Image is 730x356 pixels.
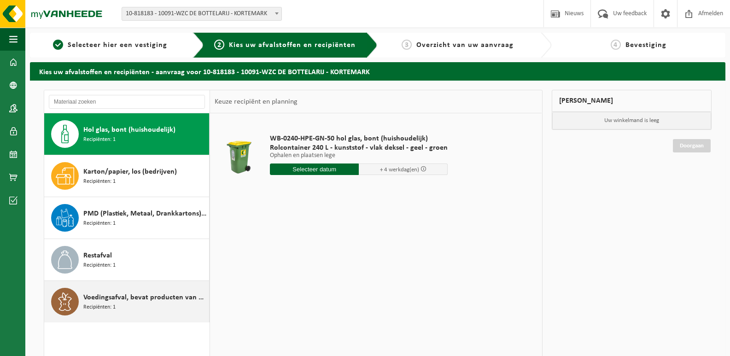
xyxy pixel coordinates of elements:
[416,41,514,49] span: Overzicht van uw aanvraag
[270,143,448,152] span: Rolcontainer 240 L - kunststof - vlak deksel - geel - groen
[44,197,210,239] button: PMD (Plastiek, Metaal, Drankkartons) (bedrijven) Recipiënten: 1
[35,40,186,51] a: 1Selecteer hier een vestiging
[270,163,359,175] input: Selecteer datum
[83,177,116,186] span: Recipiënten: 1
[611,40,621,50] span: 4
[83,219,116,228] span: Recipiënten: 1
[83,303,116,312] span: Recipiënten: 1
[214,40,224,50] span: 2
[625,41,666,49] span: Bevestiging
[229,41,356,49] span: Kies uw afvalstoffen en recipiënten
[122,7,282,21] span: 10-818183 - 10091-WZC DE BOTTELARIJ - KORTEMARK
[270,152,448,159] p: Ophalen en plaatsen lege
[83,250,112,261] span: Restafval
[68,41,167,49] span: Selecteer hier een vestiging
[30,62,725,80] h2: Kies uw afvalstoffen en recipiënten - aanvraag voor 10-818183 - 10091-WZC DE BOTTELARIJ - KORTEMARK
[673,139,711,152] a: Doorgaan
[53,40,63,50] span: 1
[402,40,412,50] span: 3
[49,95,205,109] input: Materiaal zoeken
[210,90,302,113] div: Keuze recipiënt en planning
[83,135,116,144] span: Recipiënten: 1
[83,261,116,270] span: Recipiënten: 1
[83,292,207,303] span: Voedingsafval, bevat producten van dierlijke oorsprong, onverpakt, categorie 3
[44,281,210,322] button: Voedingsafval, bevat producten van dierlijke oorsprong, onverpakt, categorie 3 Recipiënten: 1
[552,90,712,112] div: [PERSON_NAME]
[83,124,175,135] span: Hol glas, bont (huishoudelijk)
[44,155,210,197] button: Karton/papier, los (bedrijven) Recipiënten: 1
[44,239,210,281] button: Restafval Recipiënten: 1
[83,166,177,177] span: Karton/papier, los (bedrijven)
[44,113,210,155] button: Hol glas, bont (huishoudelijk) Recipiënten: 1
[122,7,281,20] span: 10-818183 - 10091-WZC DE BOTTELARIJ - KORTEMARK
[552,112,712,129] p: Uw winkelmand is leeg
[270,134,448,143] span: WB-0240-HPE-GN-50 hol glas, bont (huishoudelijk)
[83,208,207,219] span: PMD (Plastiek, Metaal, Drankkartons) (bedrijven)
[380,167,419,173] span: + 4 werkdag(en)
